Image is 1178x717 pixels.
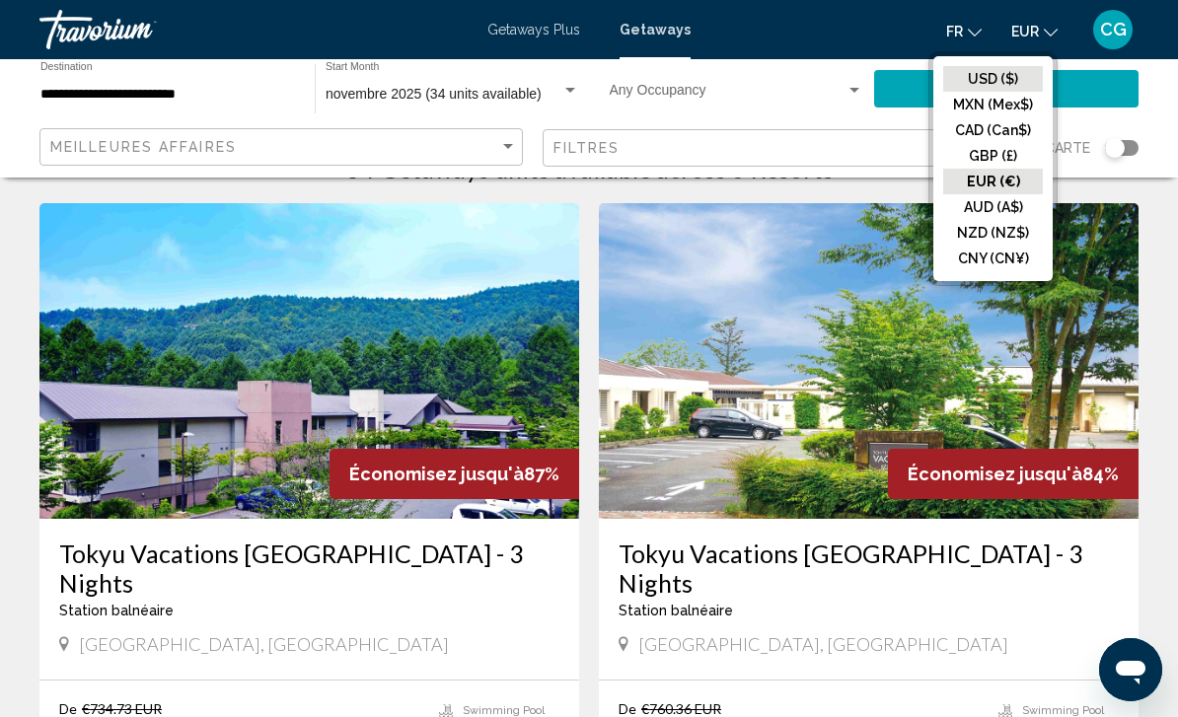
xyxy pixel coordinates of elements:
div: 87% [330,449,579,499]
img: DA04E01X.jpg [39,203,579,519]
span: Swimming Pool [1022,704,1104,717]
button: Filter [543,128,1026,169]
a: Getaways [620,22,691,37]
button: USD ($) [943,66,1043,92]
a: Travorium [39,10,468,49]
button: MXN (Mex$) [943,92,1043,117]
button: NZD (NZ$) [943,220,1043,246]
div: 84% [888,449,1139,499]
button: CAD (Can$) [943,117,1043,143]
a: Getaways Plus [487,22,580,37]
span: [GEOGRAPHIC_DATA], [GEOGRAPHIC_DATA] [79,633,449,655]
span: Carte [1045,134,1090,162]
button: Change currency [1011,17,1058,45]
span: CG [1100,20,1127,39]
button: Change language [946,17,982,45]
span: De [59,700,77,717]
iframe: Bouton de lancement de la fenêtre de messagerie [1099,638,1162,701]
span: Économisez jusqu'à [908,464,1082,484]
button: Chercher [874,70,1140,107]
span: EUR [1011,24,1039,39]
span: novembre 2025 (34 units available) [326,86,542,102]
button: GBP (£) [943,143,1043,169]
mat-select: Sort by [50,139,517,156]
a: Tokyu Vacations [GEOGRAPHIC_DATA] - 3 Nights [619,538,1119,598]
span: €760.36 EUR [641,700,721,717]
span: Swimming Pool [463,704,545,717]
img: DA01E01X.jpg [599,203,1139,519]
span: Filtres [553,140,621,156]
button: User Menu [1087,9,1139,50]
span: €734.73 EUR [82,700,162,717]
span: fr [946,24,963,39]
span: Économisez jusqu'à [349,464,524,484]
span: Station balnéaire [59,603,174,618]
button: CNY (CN¥) [943,246,1043,271]
a: Tokyu Vacations [GEOGRAPHIC_DATA] - 3 Nights [59,538,559,598]
span: Meilleures affaires [50,139,237,155]
button: EUR (€) [943,169,1043,194]
span: Station balnéaire [619,603,733,618]
button: AUD (A$) [943,194,1043,220]
span: De [619,700,636,717]
span: [GEOGRAPHIC_DATA], [GEOGRAPHIC_DATA] [638,633,1008,655]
